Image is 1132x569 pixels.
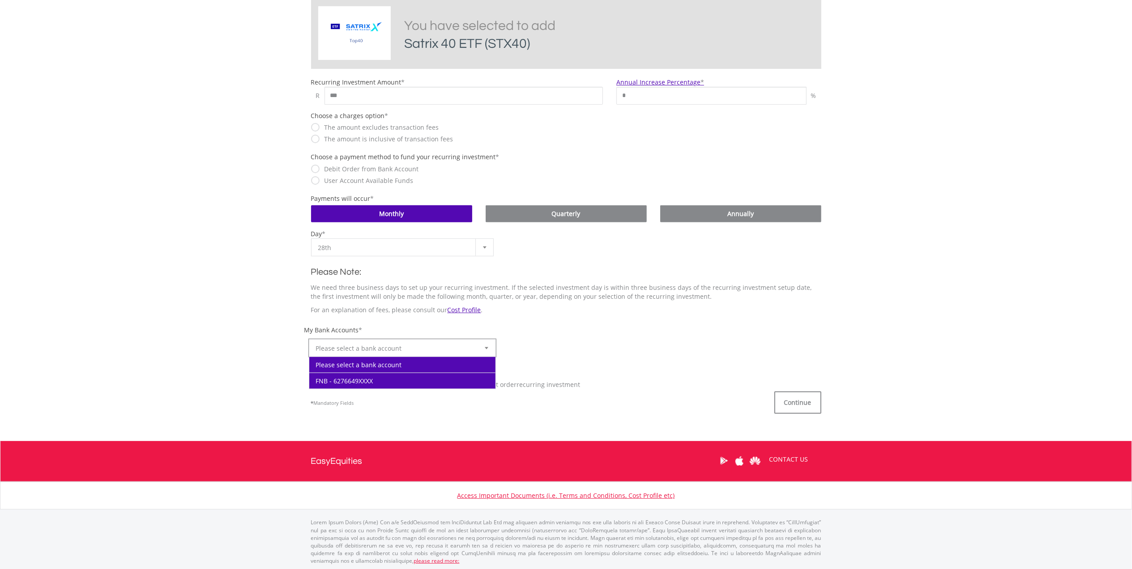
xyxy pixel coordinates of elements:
[316,340,476,357] span: Please select a bank account
[309,357,496,373] li: Please select a bank account
[448,306,481,314] a: Cost Profile
[320,135,453,144] label: The amount is inclusive of transaction fees
[323,13,390,55] img: TFSA.STX40.png
[457,491,675,500] a: Access Important Documents (i.e. Terms and Conditions, Cost Profile etc)
[320,176,414,185] label: User Account Available Funds
[716,447,732,475] a: Google Play
[309,373,496,389] li: FNB - 6276649XXXX
[318,239,474,257] span: 28th
[311,283,821,301] p: We need three business days to set up your recurring investment. If the selected investment day i...
[304,326,359,334] label: My Bank Accounts
[414,557,460,565] a: please read more:
[404,17,686,53] h2: You have selected to add
[404,37,530,51] span: Satrix 40 ETF (STX40)
[748,447,763,475] a: Huawei
[483,380,517,389] span: Debit Order
[732,447,748,475] a: Apple
[311,111,385,120] label: Choose a charges option
[311,229,322,238] label: Day
[311,78,402,86] label: Recurring Investment Amount
[311,194,371,203] label: Payments will occur
[774,391,821,414] button: Continue
[727,209,754,218] span: Annually
[311,306,821,314] p: For an explanation of fees, please consult our .
[311,518,821,565] p: Lorem Ipsum Dolors (Ame) Con a/e SeddOeiusmod tem InciDiduntut Lab Etd mag aliquaen admin veniamq...
[320,165,419,174] label: Debit Order from Bank Account
[311,265,821,279] h2: Please Note:
[616,78,704,86] a: Annual Increase Percentage*
[379,209,404,218] span: Monthly
[311,441,363,481] a: EasyEquities
[320,123,439,132] label: The amount excludes transaction fees
[807,87,821,105] div: %
[311,87,325,105] span: R
[552,209,581,218] span: Quarterly
[311,399,354,406] span: Mandatory Fields
[311,153,496,161] label: Choose a payment method to fund your recurring investment
[763,447,815,472] a: CONTACT US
